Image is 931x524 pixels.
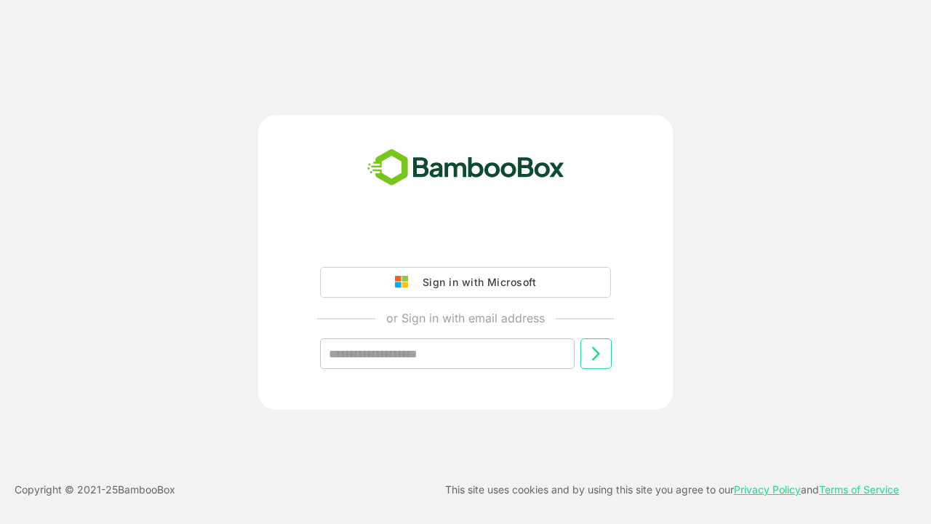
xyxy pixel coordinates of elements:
img: bamboobox [359,144,572,192]
div: Sign in with Microsoft [415,273,536,292]
p: Copyright © 2021- 25 BambooBox [15,481,175,499]
p: or Sign in with email address [386,309,545,327]
a: Terms of Service [819,483,899,496]
img: google [395,276,415,289]
a: Privacy Policy [734,483,801,496]
button: Sign in with Microsoft [320,267,611,298]
p: This site uses cookies and by using this site you agree to our and [445,481,899,499]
